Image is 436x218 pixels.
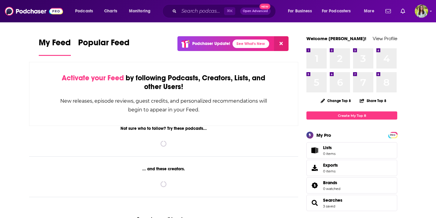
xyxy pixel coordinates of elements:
span: PRO [389,133,396,137]
div: by following Podcasts, Creators, Lists, and other Users! [60,74,268,91]
a: Searches [323,197,342,203]
button: Open AdvancedNew [240,8,271,15]
a: Brands [323,180,340,185]
span: Lists [309,146,321,155]
a: 0 watched [323,187,340,191]
span: Activate your Feed [62,73,124,82]
a: Brands [309,181,321,190]
button: open menu [125,6,158,16]
a: 3 saved [323,204,335,208]
button: Share Top 8 [359,95,387,107]
a: Create My Top 8 [306,111,397,120]
a: Popular Feed [78,37,130,56]
button: open menu [318,6,360,16]
a: My Feed [39,37,71,56]
div: New releases, episode reviews, guest credits, and personalized recommendations will begin to appe... [60,97,268,114]
span: ⌘ K [224,7,235,15]
div: ... and these creators. [29,166,298,172]
span: Lists [323,145,335,150]
a: Show notifications dropdown [383,6,393,16]
div: My Pro [316,132,331,138]
button: open menu [71,6,101,16]
button: open menu [360,6,382,16]
span: Logged in as meaghanyoungblood [415,5,428,18]
a: Exports [306,160,397,176]
span: Podcasts [75,7,93,15]
span: Open Advanced [243,10,268,13]
span: Lists [323,145,332,150]
a: Searches [309,199,321,207]
span: Exports [323,162,338,168]
span: Monitoring [129,7,150,15]
span: Brands [323,180,337,185]
span: Popular Feed [78,37,130,51]
div: Not sure who to follow? Try these podcasts... [29,126,298,131]
div: Search podcasts, credits, & more... [168,4,282,18]
span: Charts [104,7,117,15]
p: Podchaser Update! [192,41,230,46]
a: Lists [306,142,397,159]
a: Show notifications dropdown [398,6,408,16]
button: Change Top 8 [317,97,355,104]
img: User Profile [415,5,428,18]
span: Brands [306,177,397,194]
span: For Business [288,7,312,15]
span: My Feed [39,37,71,51]
span: 0 items [323,152,335,156]
button: Show profile menu [415,5,428,18]
span: Searches [306,195,397,211]
a: Welcome [PERSON_NAME]! [306,36,366,41]
span: More [364,7,374,15]
button: open menu [284,6,319,16]
img: Podchaser - Follow, Share and Rate Podcasts [5,5,63,17]
input: Search podcasts, credits, & more... [179,6,224,16]
span: Exports [309,164,321,172]
a: See What's New [233,40,269,48]
span: For Podcasters [322,7,351,15]
a: View Profile [373,36,397,41]
a: Charts [100,6,121,16]
span: New [259,4,270,9]
a: PRO [389,133,396,137]
span: 0 items [323,169,338,173]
